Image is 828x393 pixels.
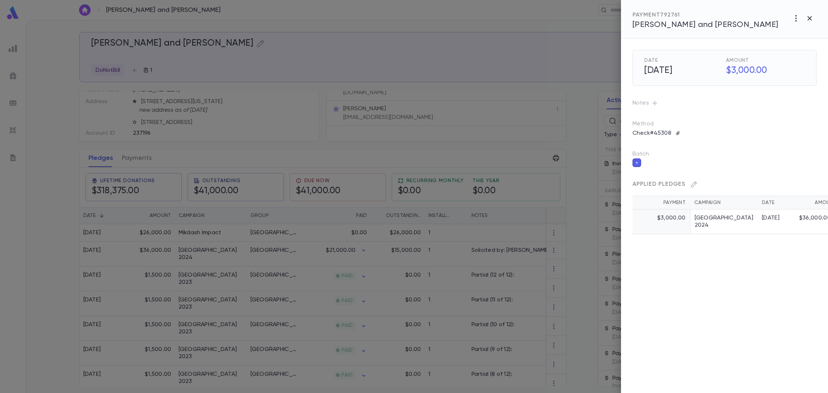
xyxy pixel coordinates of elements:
td: $3,000.00 [632,209,690,234]
p: Batch [632,151,816,158]
p: Notes [632,97,816,109]
th: Date [758,196,793,209]
p: Check #45308 [628,128,676,139]
span: Date [644,57,723,63]
span: [PERSON_NAME] and [PERSON_NAME] [632,21,778,29]
div: PAYMENT 792761 [632,11,778,19]
td: [GEOGRAPHIC_DATA] 2024 [690,209,758,234]
h5: [DATE] [640,63,723,78]
th: Campaign [690,196,758,209]
div: [DATE] [762,214,789,222]
span: Amount [726,57,805,63]
span: Applied Pledges [632,181,685,187]
p: Method [632,120,668,128]
th: Payment [632,196,690,209]
h5: $3,000.00 [722,63,805,78]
